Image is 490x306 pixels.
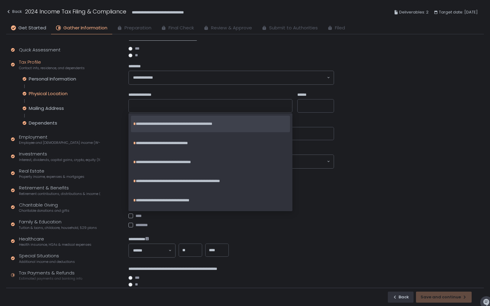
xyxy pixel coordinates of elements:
span: Gather Information [63,24,107,32]
input: Search for option [147,248,168,254]
span: Preparation [124,24,151,32]
span: Tuition & loans, childcare, household, 529 plans [19,226,97,230]
div: Physical Location [29,91,68,97]
span: Submit to Authorities [269,24,318,32]
input: Search for option [159,75,326,81]
div: Real Estate [19,168,84,179]
div: Tax Profile [19,59,85,70]
div: Back [6,8,22,15]
span: Interest, dividends, capital gains, crypto, equity (1099s, K-1s) [19,158,100,162]
div: Employment [19,134,100,145]
span: Review & Approve [211,24,252,32]
span: Final Check [169,24,194,32]
h1: 2024 Income Tax Filing & Compliance [25,7,126,16]
div: Back [392,294,409,300]
div: Dependents [29,120,57,126]
div: Mailing Address [29,105,64,111]
span: Health insurance, HSAs & medical expenses [19,242,91,247]
div: Submit for Preparation [19,286,70,293]
span: Filed [335,24,345,32]
div: Investments [19,151,100,162]
button: Back [6,7,22,17]
div: Quick Assessment [19,47,61,54]
div: Healthcare [19,236,91,247]
div: Special Situations [19,252,75,264]
div: Personal Information [29,76,76,82]
div: Search for option [129,71,334,84]
span: Charitable donations and gifts [19,208,69,213]
span: Additional income and deductions [19,259,75,264]
div: Charitable Giving [19,202,69,213]
div: Tax Payments & Refunds [19,270,82,281]
span: Retirement contributions, distributions & income (1099-R, 5498) [19,192,100,196]
span: Deliverables: 2 [399,9,429,16]
div: Retirement & Benefits [19,185,100,196]
span: Estimated payments and banking info [19,276,82,281]
div: Search for option [129,244,175,257]
button: Back [388,292,414,303]
div: Family & Education [19,218,97,230]
span: Target date: [DATE] [439,9,478,16]
span: Contact info, residence, and dependents [19,66,85,70]
span: Employee and [DEMOGRAPHIC_DATA] income (W-2s) [19,140,100,145]
span: Get Started [18,24,46,32]
span: Property income, expenses & mortgages [19,174,84,179]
